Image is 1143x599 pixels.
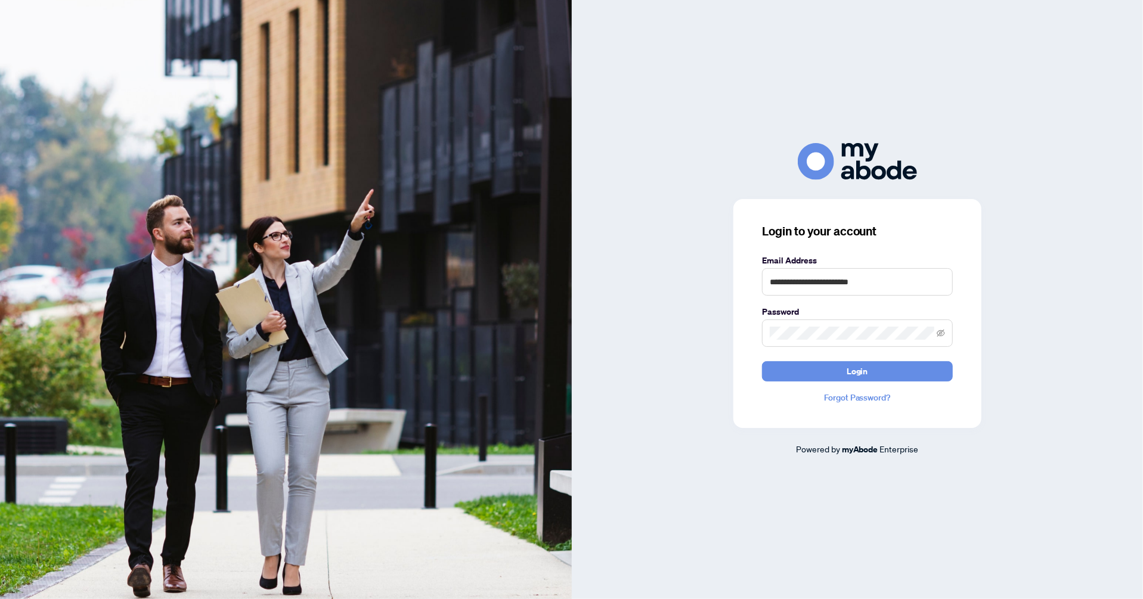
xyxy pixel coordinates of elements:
[798,143,917,179] img: ma-logo
[762,305,953,318] label: Password
[762,361,953,381] button: Login
[847,362,868,381] span: Login
[880,443,919,454] span: Enterprise
[762,391,953,404] a: Forgot Password?
[762,223,953,240] h3: Login to your account
[762,254,953,267] label: Email Address
[796,443,840,454] span: Powered by
[937,329,945,337] span: eye-invisible
[842,443,878,456] a: myAbode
